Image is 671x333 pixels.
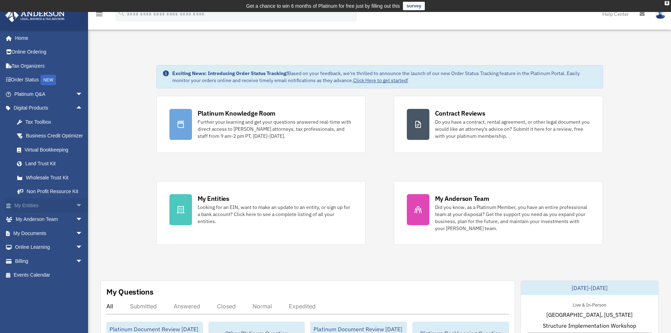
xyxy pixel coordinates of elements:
[5,198,93,212] a: My Entitiesarrow_drop_down
[435,118,590,140] div: Do you have a contract, rental agreement, or other legal document you would like an attorney's ad...
[10,157,93,171] a: Land Trust Kit
[435,109,485,118] div: Contract Reviews
[106,303,113,310] div: All
[394,181,603,245] a: My Anderson Team Did you know, as a Platinum Member, you have an entire professional team at your...
[25,187,85,196] div: Non Profit Resource Kit
[174,303,200,310] div: Answered
[10,115,93,129] a: Tax Toolbox
[5,87,93,101] a: Platinum Q&Aarrow_drop_down
[246,2,400,10] div: Get a chance to win 6 months of Platinum for free just by filling out this
[5,31,90,45] a: Home
[546,310,633,319] span: [GEOGRAPHIC_DATA], [US_STATE]
[665,1,669,5] div: close
[95,12,104,18] a: menu
[10,171,93,185] a: Wholesale Trust Kit
[25,159,85,168] div: Land Trust Kit
[5,59,93,73] a: Tax Organizers
[435,194,489,203] div: My Anderson Team
[10,185,93,199] a: Non Profit Resource Kit
[76,198,90,213] span: arrow_drop_down
[198,194,229,203] div: My Entities
[394,96,603,153] a: Contract Reviews Do you have a contract, rental agreement, or other legal document you would like...
[25,131,85,140] div: Business Credit Optimizer
[118,10,125,17] i: search
[76,212,90,227] span: arrow_drop_down
[567,301,612,308] div: Live & In-Person
[521,281,658,295] div: [DATE]-[DATE]
[253,303,272,310] div: Normal
[172,70,597,84] div: Based on your feedback, we're thrilled to announce the launch of our new Order Status Tracking fe...
[156,181,366,245] a: My Entities Looking for an EIN, want to make an update to an entity, or sign up for a bank accoun...
[5,268,93,282] a: Events Calendar
[76,254,90,269] span: arrow_drop_down
[5,240,93,254] a: Online Learningarrow_drop_down
[106,286,154,297] div: My Questions
[41,75,56,85] div: NEW
[25,146,85,154] div: Virtual Bookkeeping
[10,129,93,143] a: Business Credit Optimizer
[198,109,276,118] div: Platinum Knowledge Room
[353,77,408,84] a: Click Here to get started!
[5,73,93,87] a: Order StatusNEW
[198,204,353,225] div: Looking for an EIN, want to make an update to an entity, or sign up for a bank account? Click her...
[172,70,288,76] strong: Exciting News: Introducing Order Status Tracking!
[5,254,93,268] a: Billingarrow_drop_down
[25,118,85,127] div: Tax Toolbox
[10,143,93,157] a: Virtual Bookkeeping
[5,212,93,227] a: My Anderson Teamarrow_drop_down
[5,226,93,240] a: My Documentsarrow_drop_down
[5,45,93,59] a: Online Ordering
[655,9,666,19] img: User Pic
[289,303,316,310] div: Expedited
[76,226,90,241] span: arrow_drop_down
[198,118,353,140] div: Further your learning and get your questions answered real-time with direct access to [PERSON_NAM...
[403,2,425,10] a: survey
[76,87,90,101] span: arrow_drop_down
[95,10,104,18] i: menu
[25,173,85,182] div: Wholesale Trust Kit
[435,204,590,232] div: Did you know, as a Platinum Member, you have an entire professional team at your disposal? Get th...
[130,303,157,310] div: Submitted
[543,321,636,330] span: Structure Implementation Workshop
[76,101,90,116] span: arrow_drop_up
[3,8,67,22] img: Anderson Advisors Platinum Portal
[156,96,366,153] a: Platinum Knowledge Room Further your learning and get your questions answered real-time with dire...
[76,240,90,255] span: arrow_drop_down
[5,101,93,115] a: Digital Productsarrow_drop_up
[217,303,236,310] div: Closed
